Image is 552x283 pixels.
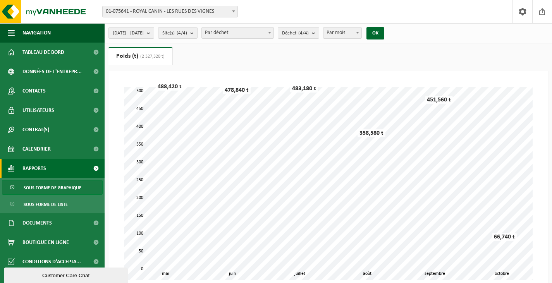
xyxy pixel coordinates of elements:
[425,96,453,104] div: 451,560 t
[156,83,184,91] div: 488,420 t
[358,129,385,137] div: 358,580 t
[22,139,51,159] span: Calendrier
[366,27,384,39] button: OK
[24,180,81,195] span: Sous forme de graphique
[22,23,51,43] span: Navigation
[22,62,82,81] span: Données de l'entrepr...
[113,27,144,39] span: [DATE] - [DATE]
[162,27,187,39] span: Site(s)
[177,31,187,36] count: (4/4)
[103,6,237,17] span: 01-075641 - ROYAL CANIN - LES RUES DES VIGNES
[108,47,172,65] a: Poids (t)
[278,27,319,39] button: Déchet(4/4)
[102,6,238,17] span: 01-075641 - ROYAL CANIN - LES RUES DES VIGNES
[282,27,309,39] span: Déchet
[202,27,273,38] span: Par déchet
[323,27,361,38] span: Par mois
[22,233,69,252] span: Boutique en ligne
[323,27,362,39] span: Par mois
[22,159,46,178] span: Rapports
[22,120,49,139] span: Contrat(s)
[24,197,68,212] span: Sous forme de liste
[4,266,129,283] iframe: chat widget
[22,252,81,271] span: Conditions d'accepta...
[492,233,517,241] div: 66,740 t
[22,213,52,233] span: Documents
[2,197,103,211] a: Sous forme de liste
[22,43,64,62] span: Tableau de bord
[2,180,103,195] a: Sous forme de graphique
[298,31,309,36] count: (4/4)
[108,27,154,39] button: [DATE] - [DATE]
[22,81,46,101] span: Contacts
[223,86,251,94] div: 478,840 t
[22,101,54,120] span: Utilisateurs
[158,27,198,39] button: Site(s)(4/4)
[138,54,165,59] span: (2 327,320 t)
[201,27,274,39] span: Par déchet
[290,85,318,93] div: 483,180 t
